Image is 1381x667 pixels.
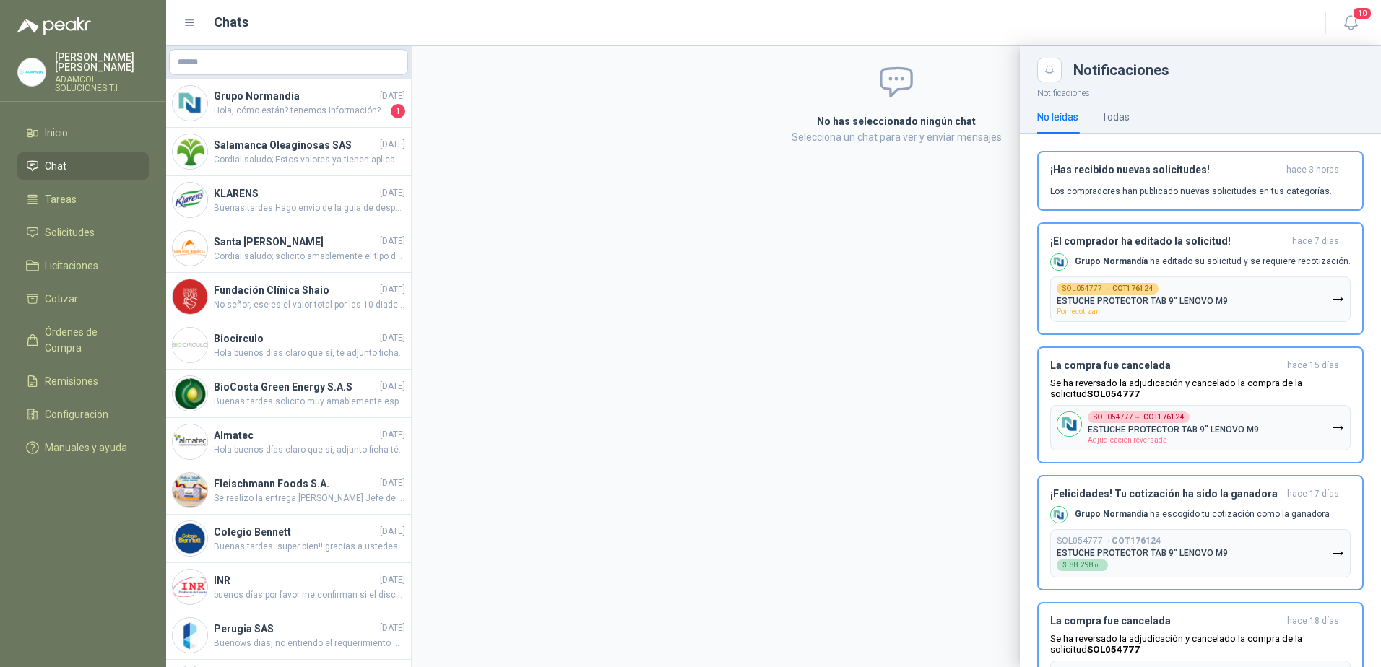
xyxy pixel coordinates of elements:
button: Close [1037,58,1062,82]
span: Configuración [45,406,108,422]
b: Grupo Normandía [1075,256,1148,266]
div: $ [1057,559,1108,571]
span: Adjudicación reversada [1088,436,1167,444]
a: Licitaciones [17,252,149,279]
button: ¡Has recibido nuevas solicitudes!hace 3 horas Los compradores han publicado nuevas solicitudes en... [1037,151,1364,211]
p: ha escogido tu cotización como la ganadora [1075,508,1330,520]
a: Inicio [17,119,149,147]
div: Todas [1101,109,1130,125]
button: La compra fue canceladahace 15 días Se ha reversado la adjudicación y cancelado la compra de la s... [1037,346,1364,463]
span: Órdenes de Compra [45,324,135,356]
span: hace 17 días [1287,488,1339,500]
button: SOL054777→COT176124ESTUCHE PROTECTOR TAB 9" LENOVO M9Por recotizar [1050,276,1351,322]
span: hace 3 horas [1286,164,1339,176]
span: ,00 [1094,562,1102,569]
h1: Chats [214,12,248,32]
a: Tareas [17,186,149,213]
h3: ¡Has recibido nuevas solicitudes! [1050,164,1281,176]
div: SOL054777 → [1088,411,1190,423]
span: 10 [1352,6,1372,20]
button: SOL054777→COT176124ESTUCHE PROTECTOR TAB 9" LENOVO M9$88.298,00 [1050,529,1351,577]
span: hace 18 días [1287,615,1339,627]
b: COT176124 [1112,285,1153,292]
b: COT176124 [1143,414,1184,421]
h3: La compra fue cancelada [1050,359,1281,372]
img: Company Logo [1051,254,1067,270]
button: ¡El comprador ha editado la solicitud!hace 7 días Company LogoGrupo Normandía ha editado su solic... [1037,222,1364,335]
p: ESTUCHE PROTECTOR TAB 9" LENOVO M9 [1088,424,1259,435]
p: ADAMCOL SOLUCIONES T.I [55,75,149,92]
span: Por recotizar [1057,308,1099,315]
a: Órdenes de Compra [17,318,149,362]
p: Se ha reversado la adjudicación y cancelado la compra de la solicitud [1050,378,1351,399]
h3: ¡El comprador ha editado la solicitud! [1050,235,1286,248]
span: hace 7 días [1292,235,1339,248]
span: Cotizar [45,291,78,307]
b: SOL054777 [1087,644,1140,655]
p: Los compradores han publicado nuevas solicitudes en tus categorías. [1050,185,1332,198]
span: Tareas [45,191,77,207]
button: 10 [1338,10,1364,36]
p: Se ha reversado la adjudicación y cancelado la compra de la solicitud [1050,633,1351,655]
div: No leídas [1037,109,1078,125]
span: 88.298 [1070,562,1102,569]
a: Solicitudes [17,219,149,246]
p: Notificaciones [1020,82,1381,100]
span: Solicitudes [45,224,95,240]
p: SOL054777 → [1057,536,1161,546]
a: Cotizar [17,285,149,313]
img: Company Logo [1057,412,1081,436]
span: Manuales y ayuda [45,440,127,455]
p: [PERSON_NAME] [PERSON_NAME] [55,52,149,72]
a: Remisiones [17,367,149,395]
span: Inicio [45,125,68,141]
b: SOL054777 [1087,388,1140,399]
span: Remisiones [45,373,98,389]
a: Configuración [17,401,149,428]
p: ESTUCHE PROTECTOR TAB 9" LENOVO M9 [1057,548,1228,558]
img: Logo peakr [17,17,91,35]
b: Grupo Normandía [1075,509,1148,519]
button: ¡Felicidades! Tu cotización ha sido la ganadorahace 17 días Company LogoGrupo Normandía ha escogi... [1037,475,1364,590]
img: Company Logo [1051,507,1067,523]
img: Company Logo [18,58,46,86]
a: Chat [17,152,149,180]
span: Licitaciones [45,258,98,274]
a: Manuales y ayuda [17,434,149,461]
b: COT176124 [1112,536,1161,546]
span: Chat [45,158,66,174]
div: SOL054777 → [1057,283,1159,295]
h3: ¡Felicidades! Tu cotización ha sido la ganadora [1050,488,1281,500]
div: Notificaciones [1073,63,1364,77]
h3: La compra fue cancelada [1050,615,1281,627]
p: ESTUCHE PROTECTOR TAB 9" LENOVO M9 [1057,296,1228,306]
span: hace 15 días [1287,359,1339,372]
button: Company LogoSOL054777→COT176124ESTUCHE PROTECTOR TAB 9" LENOVO M9Adjudicación reversada [1050,405,1351,450]
p: ha editado su solicitud y se requiere recotización. [1075,256,1351,268]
